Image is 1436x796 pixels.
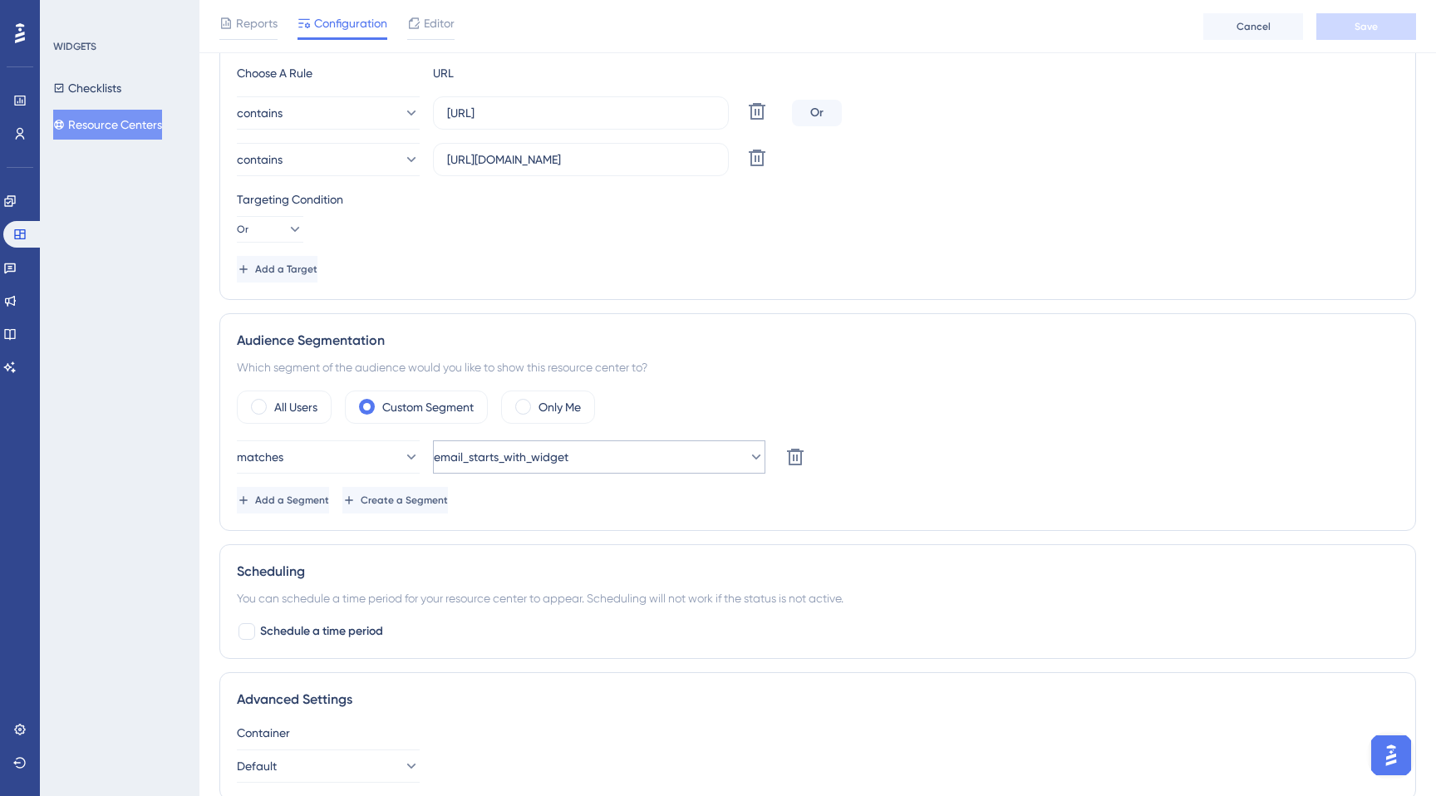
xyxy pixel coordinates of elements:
[237,723,1399,743] div: Container
[237,143,420,176] button: contains
[1366,730,1416,780] iframe: UserGuiding AI Assistant Launcher
[1203,13,1303,40] button: Cancel
[237,487,329,513] button: Add a Segment
[237,357,1399,377] div: Which segment of the audience would you like to show this resource center to?
[237,256,317,283] button: Add a Target
[1237,20,1271,33] span: Cancel
[237,690,1399,710] div: Advanced Settings
[361,494,448,507] span: Create a Segment
[237,150,283,170] span: contains
[237,562,1399,582] div: Scheduling
[382,397,474,417] label: Custom Segment
[237,223,248,236] span: Or
[538,397,581,417] label: Only Me
[433,440,765,474] button: email_starts_with_widget
[237,756,277,776] span: Default
[237,331,1399,351] div: Audience Segmentation
[53,40,96,53] div: WIDGETS
[237,447,283,467] span: matches
[792,100,842,126] div: Or
[447,150,715,169] input: yourwebsite.com/path
[53,110,162,140] button: Resource Centers
[314,13,387,33] span: Configuration
[237,588,1399,608] div: You can schedule a time period for your resource center to appear. Scheduling will not work if th...
[1316,13,1416,40] button: Save
[434,447,568,467] span: email_starts_with_widget
[255,263,317,276] span: Add a Target
[260,622,383,641] span: Schedule a time period
[237,96,420,130] button: contains
[237,216,303,243] button: Or
[237,189,1399,209] div: Targeting Condition
[447,104,715,122] input: yourwebsite.com/path
[237,63,420,83] div: Choose A Rule
[237,440,420,474] button: matches
[237,103,283,123] span: contains
[1355,20,1378,33] span: Save
[424,13,455,33] span: Editor
[236,13,278,33] span: Reports
[255,494,329,507] span: Add a Segment
[274,397,317,417] label: All Users
[53,73,121,103] button: Checklists
[342,487,448,513] button: Create a Segment
[237,749,420,783] button: Default
[433,63,616,83] div: URL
